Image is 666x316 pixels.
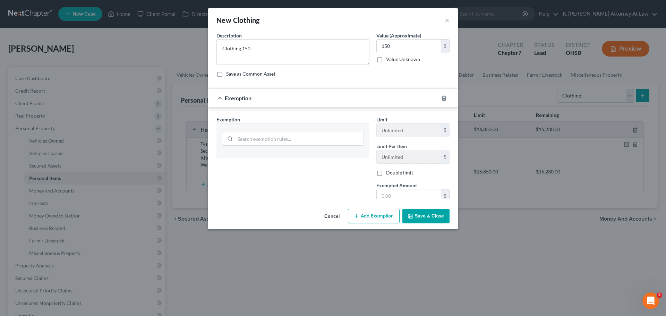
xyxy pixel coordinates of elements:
button: Cancel [319,210,345,223]
span: Limit [376,117,387,122]
input: -- [377,123,441,137]
iframe: Intercom live chat [642,292,659,309]
div: $ [441,189,449,203]
button: Add Exemption [348,209,400,223]
input: -- [377,150,441,163]
label: Save as Common Asset [226,70,275,77]
label: Value Unknown [386,56,420,63]
span: Exemption [216,117,240,122]
input: Search exemption rules... [235,132,364,145]
div: $ [441,123,449,137]
button: × [445,16,450,24]
input: 0.00 [377,40,441,53]
span: 2 [657,292,662,298]
label: Value (Approximate) [376,32,421,39]
div: New Clothing [216,15,260,25]
span: Description [216,33,242,39]
button: Save & Close [402,209,450,223]
label: Limit Per Item [376,143,407,150]
span: Exempted Amount [376,182,417,188]
span: Exemption [225,95,251,101]
div: $ [441,150,449,163]
div: $ [441,40,449,53]
label: Double limit [386,169,413,176]
input: 0.00 [377,189,441,203]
